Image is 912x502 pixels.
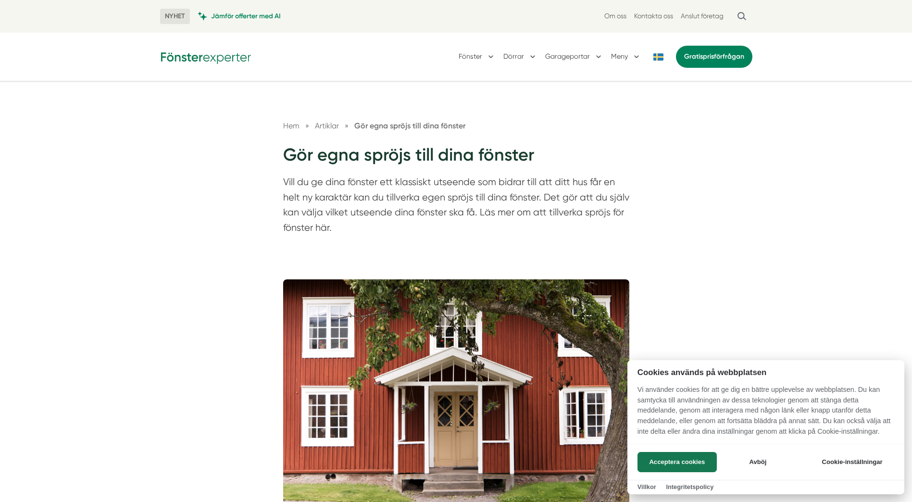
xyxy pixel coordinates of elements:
a: Integritetspolicy [666,483,713,490]
p: Vi använder cookies för att ge dig en bättre upplevelse av webbplatsen. Du kan samtycka till anvä... [627,385,904,443]
h2: Cookies används på webbplatsen [627,368,904,377]
button: Avböj [720,452,796,472]
a: Villkor [637,483,656,490]
button: Cookie-inställningar [810,452,894,472]
button: Acceptera cookies [637,452,717,472]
